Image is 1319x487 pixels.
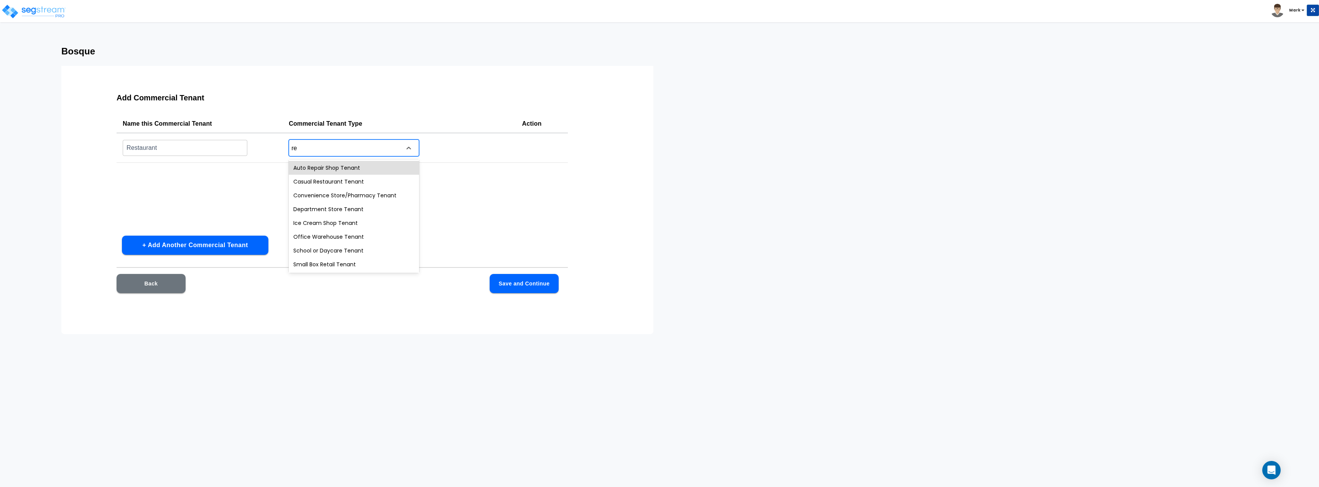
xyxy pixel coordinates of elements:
div: Casual Restaurant Tenant [289,175,419,189]
button: Save and Continue [490,274,559,293]
h3: Bosque [61,46,1258,57]
th: Commercial Tenant Type [283,115,516,133]
button: Back [117,274,186,293]
th: Name this Commercial Tenant [117,115,283,133]
div: Department Store Tenant [289,202,419,216]
input: Commercial Tenant Name [123,139,247,156]
div: Office Warehouse Tenant [289,230,419,244]
th: Action [516,115,568,133]
button: + Add Another Commercial Tenant [122,236,268,255]
img: logo_pro_r.png [1,4,66,19]
div: School or Daycare Tenant [289,244,419,257]
div: Auto Repair Shop Tenant [289,161,419,175]
h3: Add Commercial Tenant [117,93,568,102]
b: Mark [1289,7,1301,13]
img: avatar.png [1271,4,1284,17]
div: Small Box Retail Tenant [289,257,419,271]
div: Ice Cream Shop Tenant [289,216,419,230]
div: Open Intercom Messenger [1262,461,1281,479]
div: Convenience Store/Pharmacy Tenant [289,189,419,202]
